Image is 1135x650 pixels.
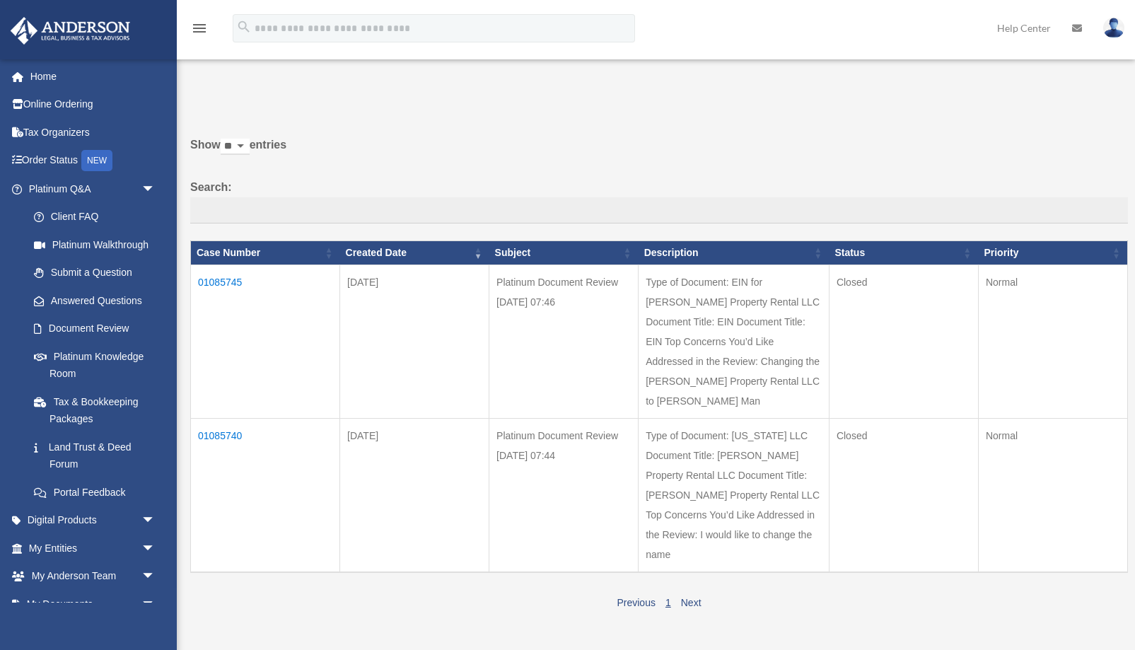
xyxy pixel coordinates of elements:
[20,203,170,231] a: Client FAQ
[978,265,1127,418] td: Normal
[191,265,340,418] td: 01085745
[191,418,340,572] td: 01085740
[340,241,489,265] th: Created Date: activate to sort column ascending
[141,534,170,563] span: arrow_drop_down
[20,433,170,478] a: Land Trust & Deed Forum
[191,25,208,37] a: menu
[681,597,702,608] a: Next
[20,231,170,259] a: Platinum Walkthrough
[20,388,170,433] a: Tax & Bookkeeping Packages
[617,597,655,608] a: Previous
[10,534,177,562] a: My Entitiesarrow_drop_down
[340,418,489,572] td: [DATE]
[829,241,978,265] th: Status: activate to sort column ascending
[340,265,489,418] td: [DATE]
[978,418,1127,572] td: Normal
[10,91,177,119] a: Online Ordering
[190,135,1128,169] label: Show entries
[10,62,177,91] a: Home
[6,17,134,45] img: Anderson Advisors Platinum Portal
[20,286,163,315] a: Answered Questions
[141,590,170,619] span: arrow_drop_down
[141,506,170,535] span: arrow_drop_down
[190,178,1128,224] label: Search:
[191,20,208,37] i: menu
[489,418,639,572] td: Platinum Document Review [DATE] 07:44
[20,342,170,388] a: Platinum Knowledge Room
[639,418,830,572] td: Type of Document: [US_STATE] LLC Document Title: [PERSON_NAME] Property Rental LLC Document Title...
[10,118,177,146] a: Tax Organizers
[639,241,830,265] th: Description: activate to sort column ascending
[489,265,639,418] td: Platinum Document Review [DATE] 07:46
[191,241,340,265] th: Case Number: activate to sort column ascending
[221,139,250,155] select: Showentries
[81,150,112,171] div: NEW
[829,418,978,572] td: Closed
[639,265,830,418] td: Type of Document: EIN for [PERSON_NAME] Property Rental LLC Document Title: EIN Document Title: E...
[20,259,170,287] a: Submit a Question
[829,265,978,418] td: Closed
[20,478,170,506] a: Portal Feedback
[10,506,177,535] a: Digital Productsarrow_drop_down
[978,241,1127,265] th: Priority: activate to sort column ascending
[1103,18,1124,38] img: User Pic
[141,175,170,204] span: arrow_drop_down
[10,590,177,618] a: My Documentsarrow_drop_down
[665,597,671,608] a: 1
[236,19,252,35] i: search
[489,241,639,265] th: Subject: activate to sort column ascending
[20,315,170,343] a: Document Review
[10,146,177,175] a: Order StatusNEW
[10,175,170,203] a: Platinum Q&Aarrow_drop_down
[190,197,1128,224] input: Search:
[10,562,177,591] a: My Anderson Teamarrow_drop_down
[141,562,170,591] span: arrow_drop_down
